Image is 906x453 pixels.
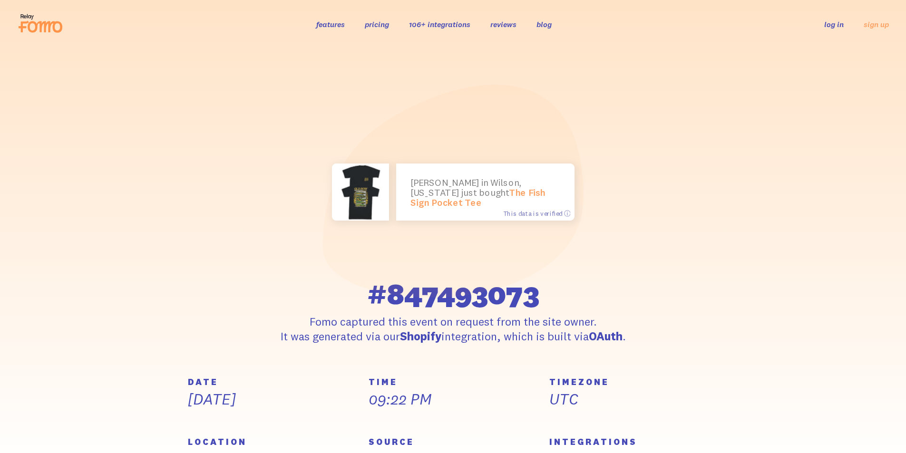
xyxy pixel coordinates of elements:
[536,19,552,29] a: blog
[278,314,628,344] p: Fomo captured this event on request from the site owner. It was generated via our integration, wh...
[549,378,719,386] h5: TIMEZONE
[410,186,546,208] a: The Fish Sign Pocket Tee
[549,389,719,409] p: UTC
[369,438,538,446] h5: SOURCE
[503,209,570,217] span: This data is verified ⓘ
[824,19,844,29] a: log in
[409,19,470,29] a: 106+ integrations
[549,438,719,446] h5: INTEGRATIONS
[367,279,539,308] span: #847493073
[589,329,623,343] strong: OAuth
[864,19,889,29] a: sign up
[188,378,357,386] h5: DATE
[365,19,389,29] a: pricing
[400,329,441,343] strong: Shopify
[188,389,357,409] p: [DATE]
[316,19,345,29] a: features
[188,438,357,446] h5: LOCATION
[332,164,389,221] img: PF-2025-0130-ORBuschFish-Mock-black_small.jpg
[369,378,538,386] h5: TIME
[369,389,538,409] p: 09:22 PM
[490,19,516,29] a: reviews
[410,177,560,207] p: [PERSON_NAME] in Wilson, [US_STATE] just bought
